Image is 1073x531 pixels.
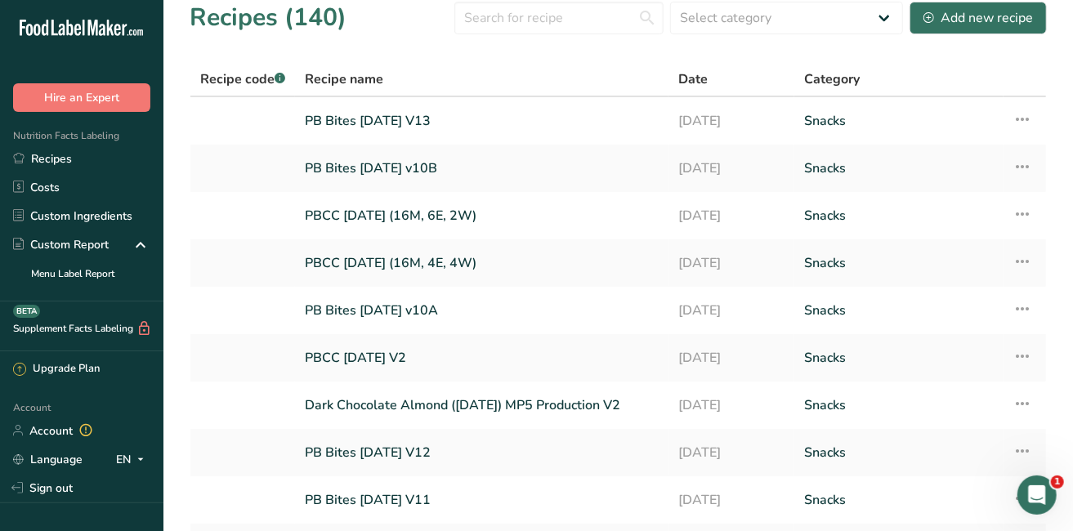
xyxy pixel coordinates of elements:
a: Dark Chocolate Almond ([DATE]) MP5 Production V2 [305,388,659,422]
a: PB Bites [DATE] V13 [305,104,659,138]
iframe: Intercom live chat [1017,475,1057,515]
a: PBCC [DATE] V2 [305,341,659,375]
div: Add new recipe [923,8,1033,28]
span: Category [804,69,860,89]
a: PBCC [DATE] (16M, 6E, 2W) [305,199,659,233]
a: Snacks [804,246,993,280]
a: Snacks [804,388,993,422]
button: Hire an Expert [13,83,150,112]
span: 1 [1051,475,1064,489]
a: PB Bites [DATE] v10B [305,151,659,185]
a: PB Bites [DATE] v10A [305,293,659,328]
a: [DATE] [678,246,785,280]
a: [DATE] [678,104,785,138]
div: EN [116,449,150,469]
a: Language [13,445,83,474]
div: Upgrade Plan [13,361,100,377]
a: [DATE] [678,199,785,233]
a: Snacks [804,151,993,185]
a: [DATE] [678,341,785,375]
a: [DATE] [678,435,785,470]
a: PB Bites [DATE] V11 [305,483,659,517]
div: Custom Report [13,236,109,253]
a: [DATE] [678,483,785,517]
span: Recipe name [305,69,383,89]
div: BETA [13,305,40,318]
a: [DATE] [678,151,785,185]
button: Add new recipe [910,2,1047,34]
a: [DATE] [678,293,785,328]
a: Snacks [804,483,993,517]
a: Snacks [804,199,993,233]
input: Search for recipe [454,2,664,34]
a: Snacks [804,341,993,375]
a: [DATE] [678,388,785,422]
span: Date [678,69,708,89]
a: Snacks [804,104,993,138]
a: PBCC [DATE] (16M, 4E, 4W) [305,246,659,280]
span: Recipe code [200,70,285,88]
a: Snacks [804,293,993,328]
a: PB Bites [DATE] V12 [305,435,659,470]
a: Snacks [804,435,993,470]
